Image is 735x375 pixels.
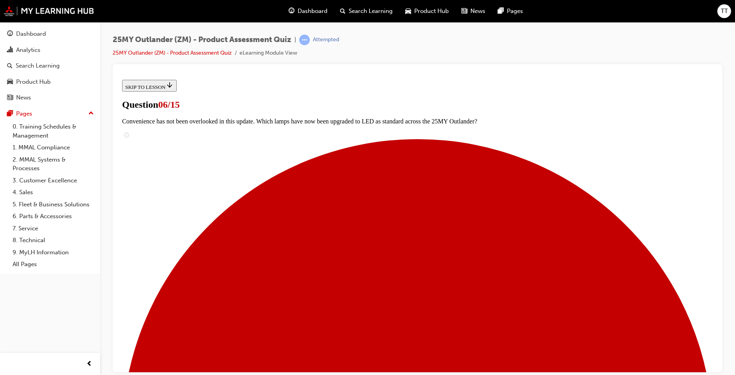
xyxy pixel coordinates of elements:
[16,93,31,102] div: News
[9,142,97,154] a: 1. MMAL Compliance
[9,121,97,142] a: 0. Training Schedules & Management
[9,154,97,175] a: 2. MMAL Systems & Processes
[7,31,13,38] span: guage-icon
[349,7,393,16] span: Search Learning
[9,199,97,211] a: 5. Fleet & Business Solutions
[414,7,449,16] span: Product Hub
[16,46,40,55] div: Analytics
[289,6,294,16] span: guage-icon
[721,7,728,16] span: TT
[334,3,399,19] a: search-iconSearch Learning
[16,61,60,70] div: Search Learning
[9,246,97,259] a: 9. MyLH Information
[7,63,13,70] span: search-icon
[470,7,485,16] span: News
[88,108,94,119] span: up-icon
[9,234,97,246] a: 8. Technical
[9,210,97,222] a: 6. Parts & Accessories
[507,7,523,16] span: Pages
[7,79,13,86] span: car-icon
[16,109,32,118] div: Pages
[3,90,97,105] a: News
[7,94,13,101] span: news-icon
[717,4,731,18] button: TT
[9,175,97,187] a: 3. Customer Excellence
[492,3,529,19] a: pages-iconPages
[86,359,92,369] span: prev-icon
[455,3,492,19] a: news-iconNews
[405,6,411,16] span: car-icon
[3,25,97,107] button: DashboardAnalyticsSearch LearningProduct HubNews
[6,7,55,13] span: SKIP TO LESSON
[7,47,13,54] span: chart-icon
[16,29,46,39] div: Dashboard
[282,3,334,19] a: guage-iconDashboard
[299,35,310,45] span: learningRecordVerb_ATTEMPT-icon
[294,35,296,44] span: |
[3,27,97,41] a: Dashboard
[240,49,297,58] li: eLearning Module View
[9,258,97,270] a: All Pages
[3,75,97,89] a: Product Hub
[399,3,455,19] a: car-iconProduct Hub
[461,6,467,16] span: news-icon
[3,107,97,121] button: Pages
[498,6,504,16] span: pages-icon
[298,7,327,16] span: Dashboard
[16,77,51,86] div: Product Hub
[3,59,97,73] a: Search Learning
[340,6,346,16] span: search-icon
[3,43,97,57] a: Analytics
[113,35,291,44] span: 25MY Outlander (ZM) - Product Assessment Quiz
[9,222,97,235] a: 7. Service
[9,186,97,199] a: 4. Sales
[3,3,58,15] button: SKIP TO LESSON
[313,36,339,44] div: Attempted
[7,110,13,118] span: pages-icon
[113,50,232,56] a: 25MY Outlander (ZM) - Product Assessment Quiz
[4,6,94,16] img: mmal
